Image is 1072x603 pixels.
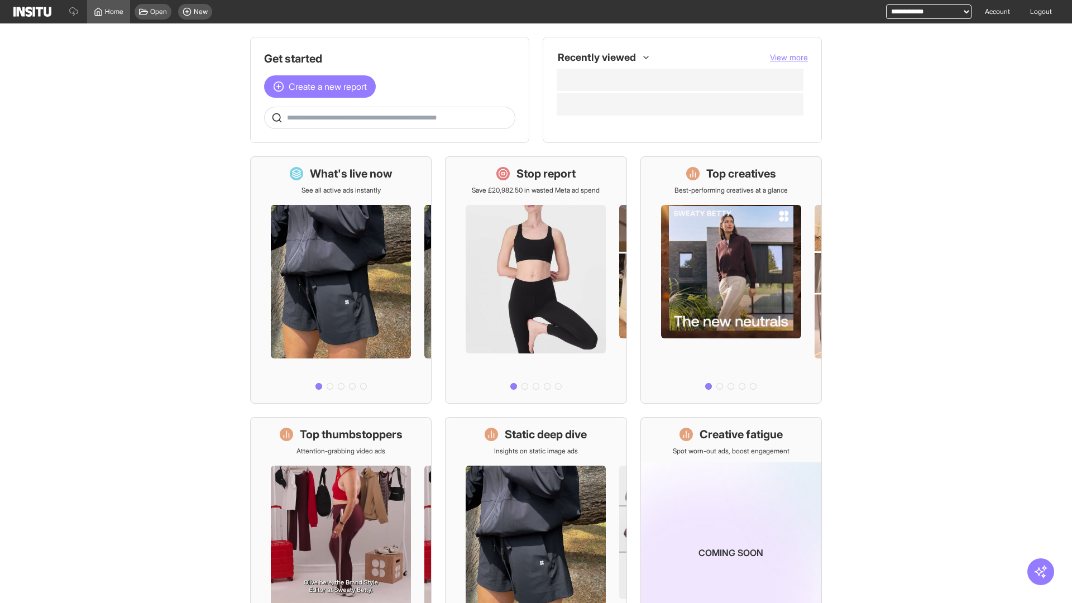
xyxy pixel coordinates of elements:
button: View more [770,52,808,63]
a: Top creativesBest-performing creatives at a glance [640,156,822,404]
h1: Stop report [516,166,576,181]
h1: Get started [264,51,515,66]
p: Best-performing creatives at a glance [674,186,788,195]
img: Logo [13,7,51,17]
a: What's live nowSee all active ads instantly [250,156,432,404]
p: Attention-grabbing video ads [296,447,385,456]
span: Create a new report [289,80,367,93]
span: Home [105,7,123,16]
span: View more [770,52,808,62]
button: Create a new report [264,75,376,98]
p: Insights on static image ads [494,447,578,456]
p: See all active ads instantly [301,186,381,195]
h1: What's live now [310,166,393,181]
h1: Top creatives [706,166,776,181]
h1: Static deep dive [505,427,587,442]
a: Stop reportSave £20,982.50 in wasted Meta ad spend [445,156,626,404]
h1: Top thumbstoppers [300,427,403,442]
p: Save £20,982.50 in wasted Meta ad spend [472,186,600,195]
span: New [194,7,208,16]
span: Open [150,7,167,16]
